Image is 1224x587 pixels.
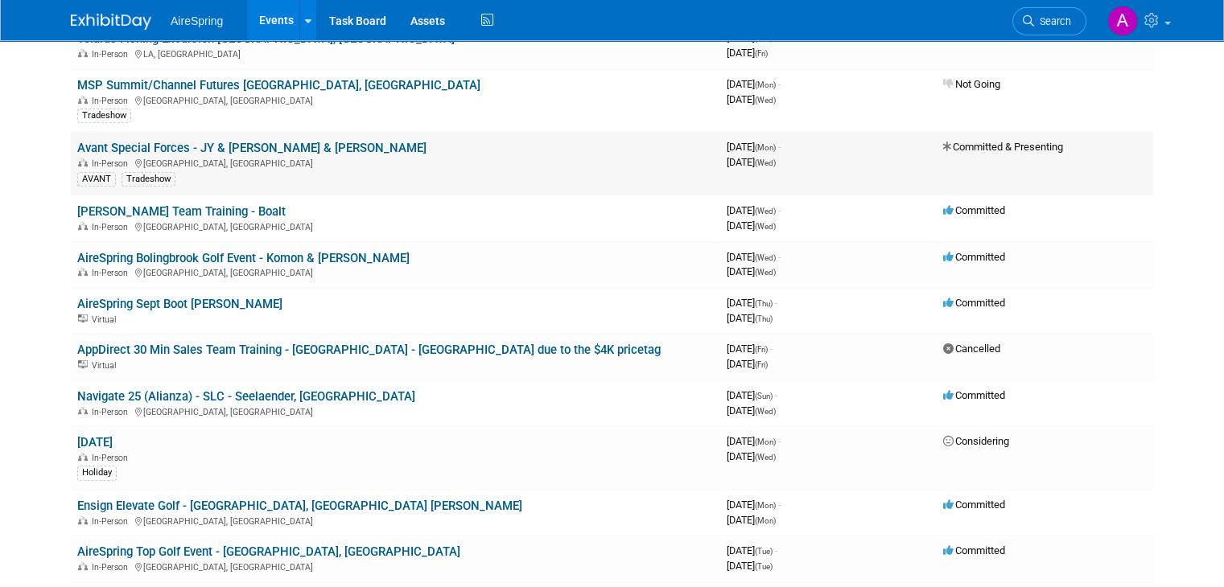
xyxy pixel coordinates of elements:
span: Cancelled [943,343,1000,355]
span: In-Person [92,516,133,527]
span: AireSpring [171,14,223,27]
span: (Mon) [755,143,776,152]
span: Committed [943,499,1005,511]
span: [DATE] [727,560,773,572]
span: - [775,297,777,309]
span: (Mon) [755,437,776,446]
span: (Wed) [755,222,776,231]
div: AVANT [77,172,116,187]
a: AppDirect 30 Min Sales Team Training - [GEOGRAPHIC_DATA] - [GEOGRAPHIC_DATA] due to the $4K pricetag [77,343,661,357]
span: [DATE] [727,404,776,417]
span: [DATE] [727,343,773,355]
span: [DATE] [727,297,777,309]
span: In-Person [92,562,133,573]
span: (Sun) [755,392,773,400]
span: (Tue) [755,562,773,571]
span: In-Person [92,268,133,278]
span: - [775,389,777,401]
span: [DATE] [727,78,781,90]
a: Search [1012,7,1086,35]
span: (Thu) [755,314,773,323]
a: [PERSON_NAME] Team Training - Boalt [77,204,286,219]
span: [DATE] [727,389,777,401]
span: (Fri) [755,345,768,354]
div: [GEOGRAPHIC_DATA], [GEOGRAPHIC_DATA] [77,220,714,232]
img: In-Person Event [78,562,88,570]
a: [DATE] [77,435,113,449]
span: (Mon) [755,516,776,525]
span: (Tue) [755,547,773,556]
span: In-Person [92,96,133,106]
span: [DATE] [727,514,776,526]
span: (Wed) [755,268,776,277]
span: [DATE] [727,499,781,511]
span: Committed [943,297,1005,309]
span: - [778,499,781,511]
span: (Fri) [755,360,768,369]
img: In-Person Event [78,222,88,230]
span: (Wed) [755,253,776,262]
div: Holiday [77,466,117,480]
span: Virtual [92,360,121,371]
span: Search [1034,15,1071,27]
span: - [770,343,773,355]
span: [DATE] [727,358,768,370]
span: Considering [943,435,1009,447]
span: - [778,435,781,447]
span: In-Person [92,453,133,463]
a: MSP Summit/Channel Futures [GEOGRAPHIC_DATA], [GEOGRAPHIC_DATA] [77,78,480,92]
span: Not Going [943,78,1000,90]
span: [DATE] [727,156,776,168]
span: [DATE] [727,251,781,263]
a: AireSpring Top Golf Event - [GEOGRAPHIC_DATA], [GEOGRAPHIC_DATA] [77,544,460,559]
span: (Fri) [755,49,768,58]
img: Virtual Event [78,360,88,368]
span: Committed [943,251,1005,263]
img: Virtual Event [78,314,88,322]
span: (Wed) [755,207,776,216]
span: - [778,141,781,153]
span: - [775,544,777,556]
div: [GEOGRAPHIC_DATA], [GEOGRAPHIC_DATA] [77,93,714,106]
span: (Mon) [755,501,776,510]
span: [DATE] [727,265,776,277]
img: ExhibitDay [71,14,151,30]
img: In-Person Event [78,268,88,276]
span: Committed [943,389,1005,401]
img: In-Person Event [78,407,88,415]
div: [GEOGRAPHIC_DATA], [GEOGRAPHIC_DATA] [77,560,714,573]
a: Ensign Elevate Golf - [GEOGRAPHIC_DATA], [GEOGRAPHIC_DATA] [PERSON_NAME] [77,499,522,513]
span: [DATE] [727,141,781,153]
span: [DATE] [727,435,781,447]
div: Tradeshow [77,109,131,123]
div: Tradeshow [122,172,175,187]
img: In-Person Event [78,49,88,57]
div: LA, [GEOGRAPHIC_DATA] [77,47,714,60]
span: [DATE] [727,220,776,232]
span: (Wed) [755,453,776,462]
img: In-Person Event [78,96,88,104]
img: In-Person Event [78,516,88,524]
a: AireSpring Bolingbrook Golf Event - Komon & [PERSON_NAME] [77,251,410,265]
span: Committed [943,544,1005,556]
span: [DATE] [727,312,773,324]
span: - [778,78,781,90]
span: Committed & Presenting [943,141,1063,153]
span: [DATE] [727,93,776,105]
div: [GEOGRAPHIC_DATA], [GEOGRAPHIC_DATA] [77,404,714,417]
img: In-Person Event [78,158,88,166]
a: Navigate 25 (Alianza) - SLC - Seelaender, [GEOGRAPHIC_DATA] [77,389,415,404]
span: [DATE] [727,450,776,462]
div: [GEOGRAPHIC_DATA], [GEOGRAPHIC_DATA] [77,156,714,169]
span: - [778,204,781,216]
a: AireSpring Sept Boot [PERSON_NAME] [77,297,282,311]
div: [GEOGRAPHIC_DATA], [GEOGRAPHIC_DATA] [77,514,714,527]
span: In-Person [92,158,133,169]
span: (Mon) [755,80,776,89]
span: [DATE] [727,204,781,216]
a: Avant Special Forces - JY & [PERSON_NAME] & [PERSON_NAME] [77,141,427,155]
span: Virtual [92,314,121,325]
span: In-Person [92,222,133,232]
span: (Wed) [755,96,776,105]
div: [GEOGRAPHIC_DATA], [GEOGRAPHIC_DATA] [77,265,714,278]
